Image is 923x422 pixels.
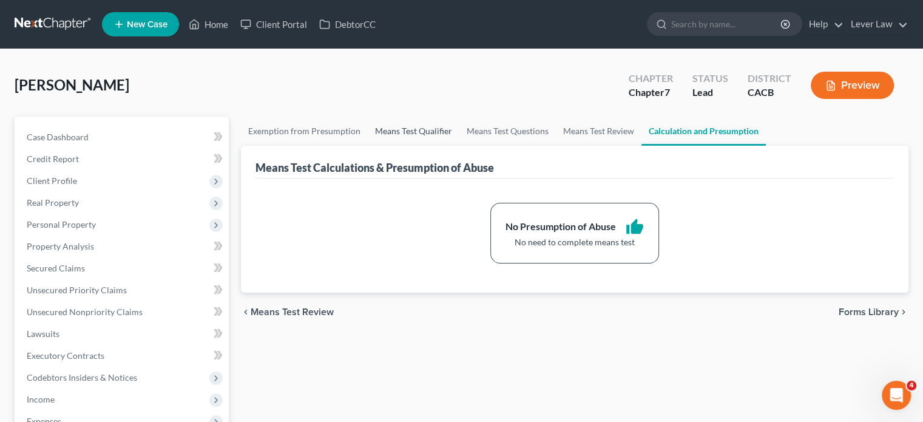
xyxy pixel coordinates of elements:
i: thumb_up [626,218,644,236]
a: Credit Report [17,148,229,170]
span: Personal Property [27,219,96,230]
div: Status [692,72,728,86]
span: Secured Claims [27,263,85,273]
span: [PERSON_NAME] [15,76,129,94]
span: Unsecured Priority Claims [27,285,127,295]
a: Calculation and Presumption [641,117,766,146]
span: Credit Report [27,154,79,164]
a: Lever Law [845,13,908,35]
a: Home [183,13,234,35]
span: Executory Contracts [27,350,104,361]
button: Forms Library chevron_right [839,307,908,317]
button: chevron_left Means Test Review [241,307,334,317]
div: No Presumption of Abuse [505,220,616,234]
a: Executory Contracts [17,345,229,367]
a: Client Portal [234,13,313,35]
div: District [748,72,791,86]
div: CACB [748,86,791,100]
span: 4 [907,381,916,390]
input: Search by name... [671,13,782,35]
a: Exemption from Presumption [241,117,368,146]
a: Unsecured Priority Claims [17,279,229,301]
a: Help [803,13,844,35]
span: Client Profile [27,175,77,186]
div: No need to complete means test [505,236,644,248]
div: Lead [692,86,728,100]
span: Income [27,394,55,404]
span: Means Test Review [251,307,334,317]
span: Real Property [27,197,79,208]
a: Case Dashboard [17,126,229,148]
a: Unsecured Nonpriority Claims [17,301,229,323]
div: Chapter [629,86,673,100]
a: DebtorCC [313,13,382,35]
span: Case Dashboard [27,132,89,142]
a: Secured Claims [17,257,229,279]
span: 7 [664,86,670,98]
a: Means Test Qualifier [368,117,459,146]
a: Lawsuits [17,323,229,345]
span: Lawsuits [27,328,59,339]
span: New Case [127,20,167,29]
a: Means Test Review [556,117,641,146]
span: Unsecured Nonpriority Claims [27,307,143,317]
span: Property Analysis [27,241,94,251]
button: Preview [811,72,894,99]
i: chevron_right [899,307,908,317]
span: Forms Library [839,307,899,317]
a: Means Test Questions [459,117,556,146]
div: Chapter [629,72,673,86]
div: Means Test Calculations & Presumption of Abuse [255,160,494,175]
a: Property Analysis [17,236,229,257]
span: Codebtors Insiders & Notices [27,372,137,383]
iframe: Intercom live chat [882,381,911,410]
i: chevron_left [241,307,251,317]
